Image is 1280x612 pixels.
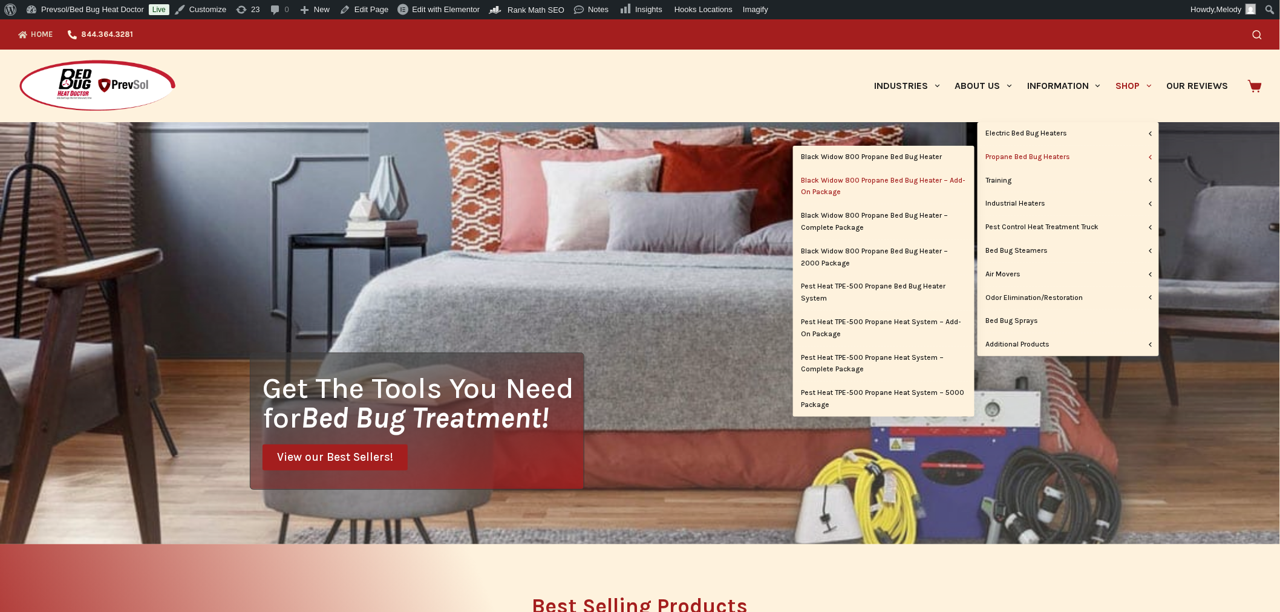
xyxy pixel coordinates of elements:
nav: Primary [867,50,1236,122]
a: Pest Heat TPE-500 Propane Heat System – Add-On Package [793,311,975,346]
a: Black Widow 800 Propane Bed Bug Heater – Add-On Package [793,169,975,204]
a: Home [18,19,60,50]
a: Electric Bed Bug Heaters [978,122,1159,145]
a: Our Reviews [1159,50,1236,122]
a: Shop [1108,50,1159,122]
a: Live [149,4,169,15]
span: Insights [635,5,662,14]
img: Prevsol/Bed Bug Heat Doctor [18,59,177,113]
a: Odor Elimination/Restoration [978,287,1159,310]
a: Black Widow 800 Propane Bed Bug Heater – Complete Package [793,204,975,239]
a: Industries [867,50,947,122]
a: View our Best Sellers! [263,444,408,470]
span: Rank Math SEO [508,5,564,15]
a: Propane Bed Bug Heaters [978,146,1159,169]
a: About Us [947,50,1019,122]
span: View our Best Sellers! [277,452,393,463]
nav: Top Menu [18,19,140,50]
a: Pest Control Heat Treatment Truck [978,216,1159,239]
a: Bed Bug Sprays [978,310,1159,333]
h1: Get The Tools You Need for [263,373,584,432]
i: Bed Bug Treatment! [301,400,549,435]
span: Edit with Elementor [412,5,480,14]
a: Bed Bug Steamers [978,239,1159,262]
a: Black Widow 800 Propane Bed Bug Heater – 2000 Package [793,240,975,275]
a: Training [978,169,1159,192]
a: Pest Heat TPE-500 Propane Heat System – 5000 Package [793,382,975,417]
a: Additional Products [978,333,1159,356]
button: Search [1253,30,1262,39]
a: 844.364.3281 [60,19,140,50]
a: Information [1020,50,1108,122]
a: Industrial Heaters [978,192,1159,215]
a: Black Widow 800 Propane Bed Bug Heater [793,146,975,169]
span: Melody [1216,5,1242,14]
a: Pest Heat TPE-500 Propane Bed Bug Heater System [793,275,975,310]
a: Air Movers [978,263,1159,286]
button: Open LiveChat chat widget [10,5,46,41]
a: Pest Heat TPE-500 Propane Heat System – Complete Package [793,347,975,382]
